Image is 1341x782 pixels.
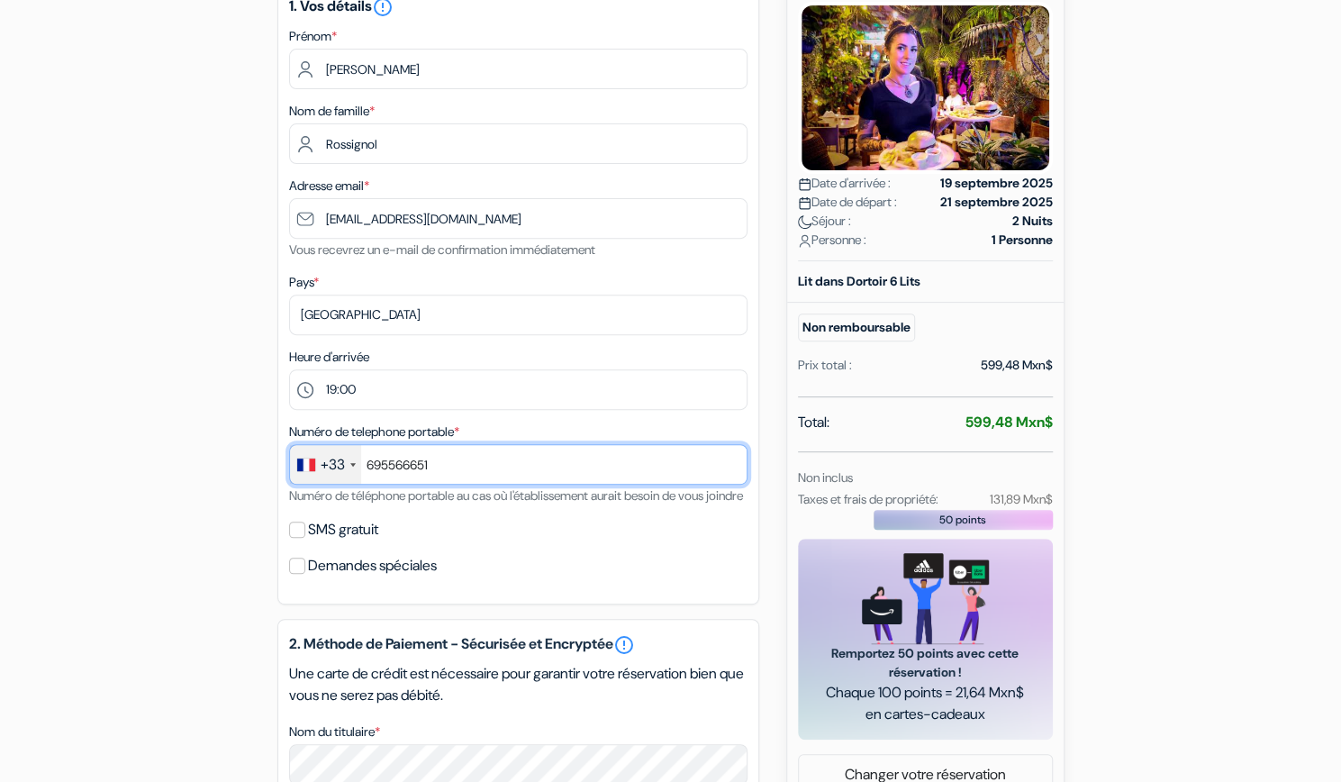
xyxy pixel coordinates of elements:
span: Séjour : [798,212,851,231]
span: Personne : [798,231,866,250]
img: user_icon.svg [798,234,811,248]
span: Date de départ : [798,193,897,212]
label: Nom de famille [289,102,375,121]
img: calendar.svg [798,196,811,210]
input: 6 12 34 56 78 [289,444,748,485]
label: SMS gratuit [308,517,378,542]
div: Prix total : [798,356,852,375]
small: Vous recevrez un e-mail de confirmation immédiatement [289,241,595,258]
label: Pays [289,273,319,292]
input: Entrez votre prénom [289,49,748,89]
input: Entrer le nom de famille [289,123,748,164]
label: Prénom [289,27,337,46]
label: Adresse email [289,177,369,195]
label: Heure d'arrivée [289,348,369,367]
img: moon.svg [798,215,811,229]
small: Non inclus [798,469,853,486]
span: Total: [798,412,829,433]
span: Date d'arrivée : [798,174,891,193]
label: Demandes spéciales [308,553,437,578]
input: Entrer adresse e-mail [289,198,748,239]
img: gift_card_hero_new.png [862,553,989,644]
b: Lit dans Dortoir 6 Lits [798,273,920,289]
small: Non remboursable [798,314,915,341]
strong: 21 septembre 2025 [940,193,1053,212]
div: France: +33 [290,445,361,484]
strong: 1 Personne [992,231,1053,250]
p: Une carte de crédit est nécessaire pour garantir votre réservation bien que vous ne serez pas déb... [289,663,748,706]
strong: 19 septembre 2025 [940,174,1053,193]
a: error_outline [613,634,635,656]
img: calendar.svg [798,177,811,191]
strong: 599,48 Mxn$ [965,413,1053,432]
small: Numéro de téléphone portable au cas où l'établissement aurait besoin de vous joindre [289,487,743,504]
small: Taxes et frais de propriété: [798,491,938,507]
label: Nom du titulaire [289,723,380,741]
span: 50 points [939,512,986,528]
label: Numéro de telephone portable [289,423,459,441]
span: Remportez 50 points avec cette réservation ! [820,644,1031,682]
div: 599,48 Mxn$ [981,356,1053,375]
span: Chaque 100 points = 21,64 Mxn$ en cartes-cadeaux [820,682,1031,725]
h5: 2. Méthode de Paiement - Sécurisée et Encryptée [289,634,748,656]
strong: 2 Nuits [1012,212,1053,231]
div: +33 [321,454,345,476]
small: 131,89 Mxn$ [989,491,1052,507]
